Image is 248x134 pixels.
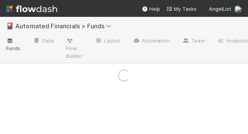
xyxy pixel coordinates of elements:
[166,6,197,12] span: My Tasks
[6,2,57,15] img: logo-inverted-e16ddd16eac7371096b0.svg
[142,5,160,13] div: Help
[234,5,242,13] img: avatar_574f8970-b283-40ff-a3d7-26909d9947cc.png
[166,5,197,13] a: My Tasks
[209,6,231,12] span: AngelList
